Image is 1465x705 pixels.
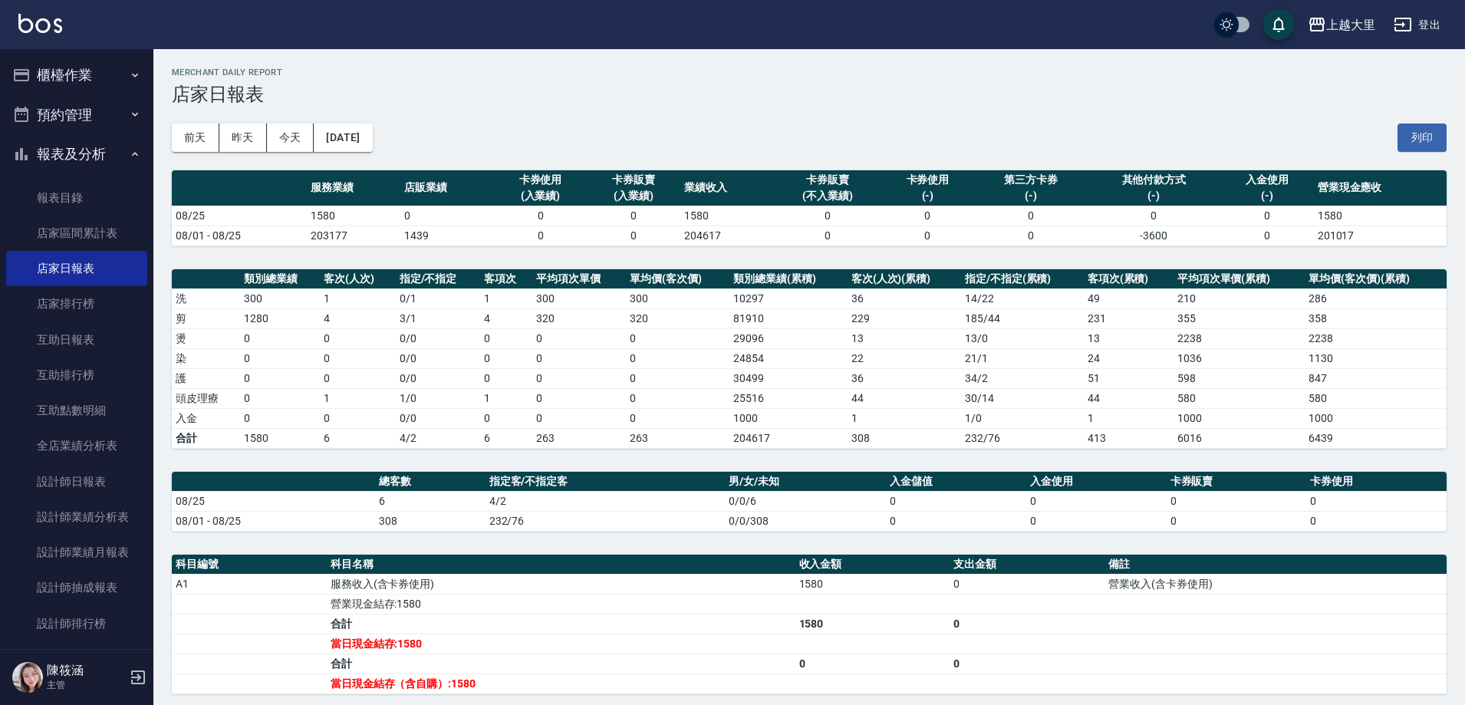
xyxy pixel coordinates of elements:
[1314,226,1447,245] td: 201017
[480,288,532,308] td: 1
[6,641,147,677] a: 商品銷售排行榜
[1105,574,1447,594] td: 營業收入(含卡券使用)
[1174,288,1305,308] td: 210
[729,308,847,328] td: 81910
[320,269,396,289] th: 客次(人次)
[172,206,307,226] td: 08/25
[1314,206,1447,226] td: 1580
[1026,491,1167,511] td: 0
[172,269,1447,449] table: a dense table
[532,368,626,388] td: 0
[480,269,532,289] th: 客項次
[6,216,147,251] a: 店家區間累計表
[881,206,975,226] td: 0
[320,428,396,448] td: 6
[320,328,396,348] td: 0
[1088,206,1220,226] td: 0
[591,188,677,204] div: (入業績)
[729,348,847,368] td: 24854
[396,408,481,428] td: 0 / 0
[1174,308,1305,328] td: 355
[320,368,396,388] td: 0
[532,408,626,428] td: 0
[725,491,886,511] td: 0/0/6
[626,388,729,408] td: 0
[172,408,240,428] td: 入金
[172,555,327,575] th: 科目編號
[729,428,847,448] td: 204617
[6,357,147,393] a: 互助排行榜
[47,663,125,678] h5: 陳筱涵
[774,206,881,226] td: 0
[1026,472,1167,492] th: 入金使用
[494,206,588,226] td: 0
[1326,15,1375,35] div: 上越大里
[1305,328,1447,348] td: 2238
[172,388,240,408] td: 頭皮理療
[172,68,1447,77] h2: Merchant Daily Report
[626,348,729,368] td: 0
[1174,408,1305,428] td: 1000
[1084,269,1174,289] th: 客項次(累積)
[396,348,481,368] td: 0 / 0
[480,308,532,328] td: 4
[6,180,147,216] a: 報表目錄
[1220,226,1314,245] td: 0
[680,226,774,245] td: 204617
[1224,188,1310,204] div: (-)
[400,206,494,226] td: 0
[327,614,795,634] td: 合計
[532,288,626,308] td: 300
[885,172,971,188] div: 卡券使用
[961,308,1084,328] td: 185 / 44
[1174,348,1305,368] td: 1036
[172,124,219,152] button: 前天
[486,472,726,492] th: 指定客/不指定客
[1305,368,1447,388] td: 847
[12,662,43,693] img: Person
[1305,348,1447,368] td: 1130
[1305,408,1447,428] td: 1000
[978,188,1083,204] div: (-)
[396,328,481,348] td: 0 / 0
[172,428,240,448] td: 合計
[240,288,320,308] td: 300
[974,206,1087,226] td: 0
[950,574,1105,594] td: 0
[480,408,532,428] td: 0
[1305,269,1447,289] th: 單均價(客次價)(累積)
[6,606,147,641] a: 設計師排行榜
[327,555,795,575] th: 科目名稱
[486,491,726,511] td: 4/2
[1263,9,1294,40] button: save
[974,226,1087,245] td: 0
[327,634,795,654] td: 當日現金結存:1580
[886,511,1026,531] td: 0
[240,308,320,328] td: 1280
[978,172,1083,188] div: 第三方卡券
[1105,555,1447,575] th: 備註
[1174,269,1305,289] th: 平均項次單價(累積)
[961,328,1084,348] td: 13 / 0
[881,226,975,245] td: 0
[848,348,961,368] td: 22
[950,614,1105,634] td: 0
[591,172,677,188] div: 卡券販賣
[1306,511,1447,531] td: 0
[961,388,1084,408] td: 30 / 14
[795,614,950,634] td: 1580
[848,269,961,289] th: 客次(人次)(累積)
[400,170,494,206] th: 店販業績
[172,348,240,368] td: 染
[396,308,481,328] td: 3 / 1
[1314,170,1447,206] th: 營業現金應收
[172,308,240,328] td: 剪
[396,388,481,408] td: 1 / 0
[1302,9,1381,41] button: 上越大里
[848,428,961,448] td: 308
[961,269,1084,289] th: 指定/不指定(累積)
[307,206,400,226] td: 1580
[327,594,795,614] td: 營業現金結存:1580
[486,511,726,531] td: 232/76
[626,368,729,388] td: 0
